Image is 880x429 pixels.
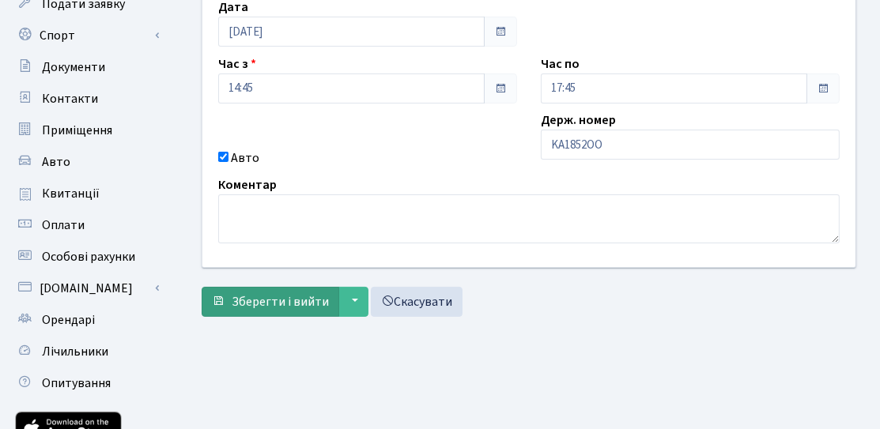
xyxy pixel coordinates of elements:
a: Опитування [8,367,166,399]
a: Контакти [8,83,166,115]
span: Орендарі [42,311,95,329]
label: Час з [218,55,256,73]
a: Авто [8,146,166,178]
a: Приміщення [8,115,166,146]
span: Документи [42,58,105,76]
span: Контакти [42,90,98,107]
a: Квитанції [8,178,166,209]
a: Скасувати [371,287,463,317]
a: Спорт [8,20,166,51]
span: Зберегти і вийти [232,293,329,310]
span: Приміщення [42,122,112,139]
span: Оплати [42,216,85,234]
label: Держ. номер [541,111,616,130]
input: AA0001AA [541,130,840,160]
button: Зберегти і вийти [202,287,339,317]
span: Особові рахунки [42,248,135,265]
span: Квитанції [42,185,100,202]
label: Час по [541,55,580,73]
label: Коментар [218,175,277,194]
span: Лічильники [42,343,108,360]
a: Оплати [8,209,166,241]
a: [DOMAIN_NAME] [8,273,166,304]
a: Особові рахунки [8,241,166,273]
a: Орендарі [8,304,166,336]
label: Авто [231,149,259,167]
a: Лічильники [8,336,166,367]
span: Авто [42,153,70,171]
a: Документи [8,51,166,83]
span: Опитування [42,374,111,392]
